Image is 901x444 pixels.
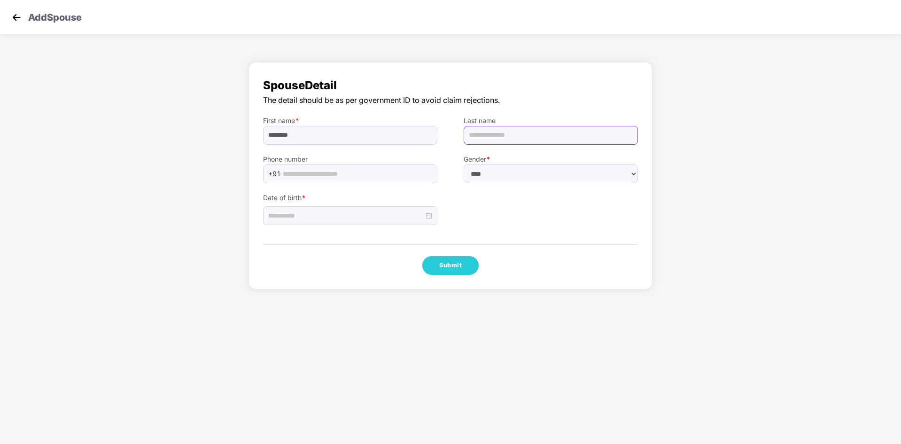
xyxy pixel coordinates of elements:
span: Spouse Detail [263,77,638,94]
label: Date of birth [263,193,437,203]
label: Last name [464,116,638,126]
label: Gender [464,154,638,164]
label: First name [263,116,437,126]
span: +91 [268,167,281,181]
img: svg+xml;base64,PHN2ZyB4bWxucz0iaHR0cDovL3d3dy53My5vcmcvMjAwMC9zdmciIHdpZHRoPSIzMCIgaGVpZ2h0PSIzMC... [9,10,23,24]
button: Submit [422,256,479,275]
p: Add Spouse [28,10,82,22]
label: Phone number [263,154,437,164]
span: The detail should be as per government ID to avoid claim rejections. [263,94,638,106]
